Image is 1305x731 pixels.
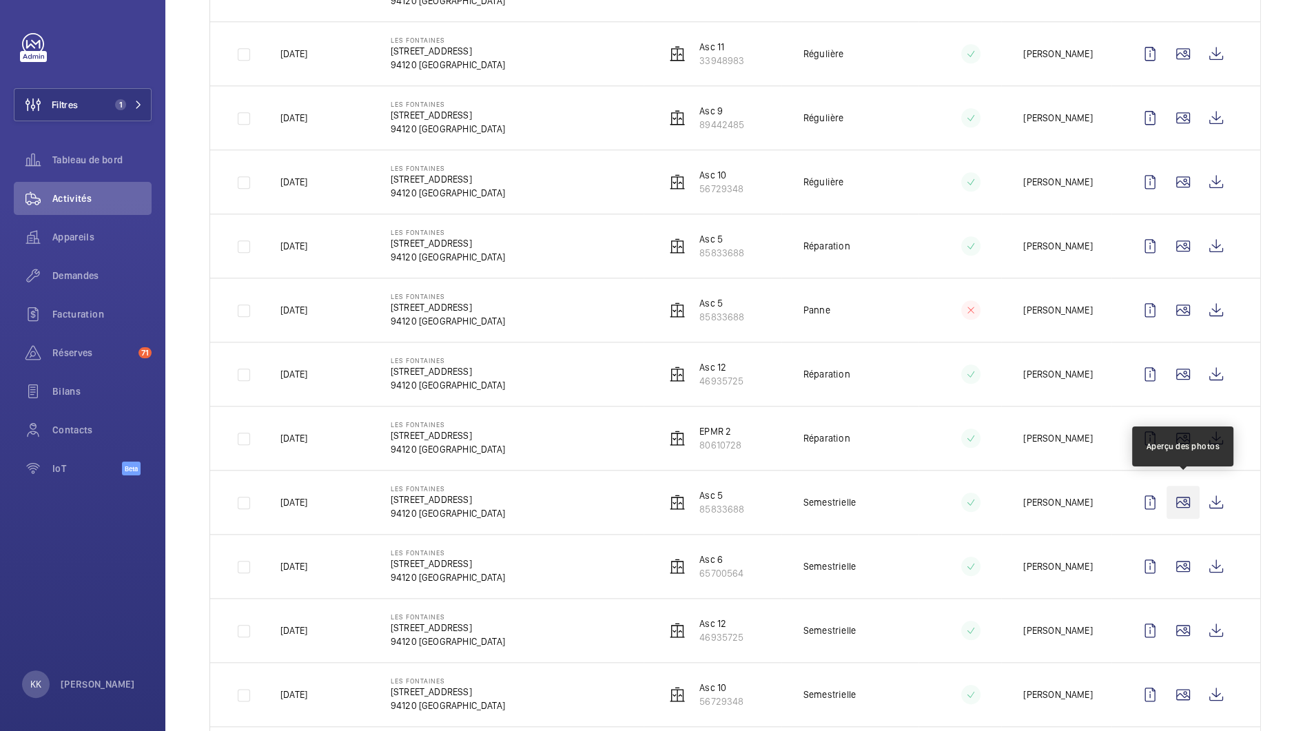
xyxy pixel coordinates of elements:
[699,182,743,196] p: 56729348
[1023,688,1092,701] p: [PERSON_NAME]
[280,624,307,637] p: [DATE]
[1023,175,1092,189] p: [PERSON_NAME]
[391,484,505,493] p: Les Fontaines
[669,558,686,575] img: elevator.svg
[803,624,856,637] p: Semestrielle
[391,172,505,186] p: [STREET_ADDRESS]
[391,570,505,584] p: 94120 [GEOGRAPHIC_DATA]
[14,88,152,121] button: Filtres1
[699,617,743,630] p: Asc 12
[1146,440,1220,453] div: Aperçu des photos
[699,246,744,260] p: 85833688
[391,378,505,392] p: 94120 [GEOGRAPHIC_DATA]
[391,685,505,699] p: [STREET_ADDRESS]
[699,553,743,566] p: Asc 6
[52,192,152,205] span: Activités
[669,110,686,126] img: elevator.svg
[391,164,505,172] p: Les Fontaines
[391,557,505,570] p: [STREET_ADDRESS]
[52,98,78,112] span: Filtres
[52,269,152,282] span: Demandes
[803,367,850,381] p: Réparation
[699,232,744,246] p: Asc 5
[52,346,133,360] span: Réserves
[391,236,505,250] p: [STREET_ADDRESS]
[803,495,856,509] p: Semestrielle
[138,347,152,358] span: 71
[391,122,505,136] p: 94120 [GEOGRAPHIC_DATA]
[391,548,505,557] p: Les Fontaines
[391,356,505,364] p: Les Fontaines
[669,238,686,254] img: elevator.svg
[52,423,152,437] span: Contacts
[52,462,122,475] span: IoT
[699,168,743,182] p: Asc 10
[30,677,41,691] p: KK
[391,635,505,648] p: 94120 [GEOGRAPHIC_DATA]
[1023,495,1092,509] p: [PERSON_NAME]
[391,100,505,108] p: Les Fontaines
[391,314,505,328] p: 94120 [GEOGRAPHIC_DATA]
[803,431,850,445] p: Réparation
[1023,47,1092,61] p: [PERSON_NAME]
[391,699,505,712] p: 94120 [GEOGRAPHIC_DATA]
[115,99,126,110] span: 1
[699,374,743,388] p: 46935725
[391,228,505,236] p: Les Fontaines
[280,688,307,701] p: [DATE]
[391,250,505,264] p: 94120 [GEOGRAPHIC_DATA]
[699,40,744,54] p: Asc 11
[803,688,856,701] p: Semestrielle
[52,230,152,244] span: Appareils
[280,431,307,445] p: [DATE]
[391,292,505,300] p: Les Fontaines
[52,384,152,398] span: Bilans
[699,54,744,68] p: 33948983
[699,566,743,580] p: 65700564
[1023,111,1092,125] p: [PERSON_NAME]
[52,153,152,167] span: Tableau de bord
[669,174,686,190] img: elevator.svg
[1023,624,1092,637] p: [PERSON_NAME]
[1023,367,1092,381] p: [PERSON_NAME]
[280,559,307,573] p: [DATE]
[391,186,505,200] p: 94120 [GEOGRAPHIC_DATA]
[1023,431,1092,445] p: [PERSON_NAME]
[391,58,505,72] p: 94120 [GEOGRAPHIC_DATA]
[803,303,830,317] p: Panne
[669,686,686,703] img: elevator.svg
[391,612,505,621] p: Les Fontaines
[391,442,505,456] p: 94120 [GEOGRAPHIC_DATA]
[699,104,744,118] p: Asc 9
[669,494,686,511] img: elevator.svg
[699,681,743,694] p: Asc 10
[61,677,135,691] p: [PERSON_NAME]
[803,559,856,573] p: Semestrielle
[391,420,505,429] p: Les Fontaines
[52,307,152,321] span: Facturation
[803,239,850,253] p: Réparation
[391,506,505,520] p: 94120 [GEOGRAPHIC_DATA]
[669,622,686,639] img: elevator.svg
[280,303,307,317] p: [DATE]
[699,424,741,438] p: EPMR 2
[669,366,686,382] img: elevator.svg
[803,111,844,125] p: Régulière
[699,118,744,132] p: 89442485
[280,495,307,509] p: [DATE]
[699,438,741,452] p: 80610728
[391,36,505,44] p: Les Fontaines
[391,429,505,442] p: [STREET_ADDRESS]
[669,45,686,62] img: elevator.svg
[391,300,505,314] p: [STREET_ADDRESS]
[391,364,505,378] p: [STREET_ADDRESS]
[699,694,743,708] p: 56729348
[391,44,505,58] p: [STREET_ADDRESS]
[122,462,141,475] span: Beta
[699,310,744,324] p: 85833688
[803,175,844,189] p: Régulière
[391,108,505,122] p: [STREET_ADDRESS]
[280,367,307,381] p: [DATE]
[1023,303,1092,317] p: [PERSON_NAME]
[280,111,307,125] p: [DATE]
